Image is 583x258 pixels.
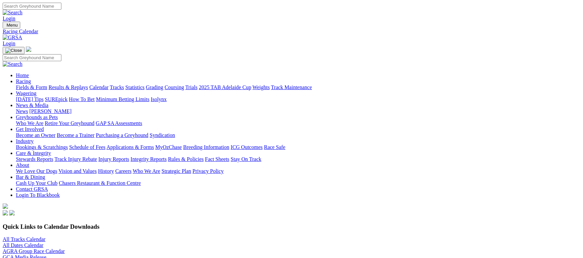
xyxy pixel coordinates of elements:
div: Get Involved [16,132,580,138]
div: Greyhounds as Pets [16,120,580,126]
a: Track Injury Rebate [54,156,97,162]
span: Menu [7,23,18,28]
div: News & Media [16,108,580,114]
img: GRSA [3,35,22,41]
a: Injury Reports [98,156,129,162]
a: Racing [16,78,31,84]
a: Greyhounds as Pets [16,114,58,120]
a: Schedule of Fees [69,144,105,150]
div: Industry [16,144,580,150]
a: Race Safe [264,144,285,150]
input: Search [3,3,61,10]
a: Industry [16,138,34,144]
a: Isolynx [151,96,167,102]
div: Bar & Dining [16,180,580,186]
a: Wagering [16,90,36,96]
h3: Quick Links to Calendar Downloads [3,223,580,230]
a: Chasers Restaurant & Function Centre [59,180,141,186]
a: Tracks [110,84,124,90]
a: Stewards Reports [16,156,53,162]
img: twitter.svg [9,210,15,215]
img: Search [3,10,23,16]
img: logo-grsa-white.png [3,203,8,209]
a: Login [3,41,15,46]
a: Retire Your Greyhound [45,120,95,126]
div: About [16,168,580,174]
button: Toggle navigation [3,47,25,54]
a: All Dates Calendar [3,242,43,248]
a: Stay On Track [231,156,261,162]
a: Vision and Values [58,168,97,174]
input: Search [3,54,61,61]
a: Coursing [165,84,184,90]
a: Syndication [150,132,175,138]
a: 2025 TAB Adelaide Cup [199,84,251,90]
a: Calendar [89,84,109,90]
a: News & Media [16,102,48,108]
a: Login To Blackbook [16,192,60,198]
a: Care & Integrity [16,150,51,156]
a: [DATE] Tips [16,96,43,102]
a: Contact GRSA [16,186,48,192]
a: AGRA Group Race Calendar [3,248,65,254]
a: Track Maintenance [271,84,312,90]
a: Become an Owner [16,132,55,138]
a: Statistics [125,84,145,90]
a: Who We Are [16,120,43,126]
a: Results & Replays [48,84,88,90]
a: All Tracks Calendar [3,236,45,242]
a: Fact Sheets [205,156,229,162]
a: Privacy Policy [192,168,224,174]
a: News [16,108,28,114]
a: Racing Calendar [3,29,580,35]
a: Applications & Forms [107,144,154,150]
a: Purchasing a Greyhound [96,132,148,138]
a: [PERSON_NAME] [29,108,71,114]
a: Minimum Betting Limits [96,96,149,102]
a: Become a Trainer [57,132,95,138]
a: GAP SA Assessments [96,120,142,126]
a: ICG Outcomes [231,144,262,150]
a: Careers [115,168,131,174]
a: How To Bet [69,96,95,102]
div: Care & Integrity [16,156,580,162]
a: Rules & Policies [168,156,204,162]
img: Close [5,48,22,53]
img: Search [3,61,23,67]
a: Bookings & Scratchings [16,144,68,150]
a: History [98,168,114,174]
a: We Love Our Dogs [16,168,57,174]
a: Who We Are [133,168,160,174]
a: Integrity Reports [130,156,167,162]
a: Trials [185,84,197,90]
a: SUREpick [45,96,67,102]
a: Get Involved [16,126,44,132]
a: MyOzChase [155,144,182,150]
a: Bar & Dining [16,174,45,180]
div: Wagering [16,96,580,102]
a: About [16,162,29,168]
a: Home [16,72,29,78]
a: Login [3,16,15,21]
div: Racing [16,84,580,90]
a: Cash Up Your Club [16,180,57,186]
a: Weights [253,84,270,90]
img: facebook.svg [3,210,8,215]
a: Breeding Information [183,144,229,150]
button: Toggle navigation [3,22,20,29]
a: Grading [146,84,163,90]
a: Strategic Plan [162,168,191,174]
a: Fields & Form [16,84,47,90]
img: logo-grsa-white.png [26,47,31,52]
